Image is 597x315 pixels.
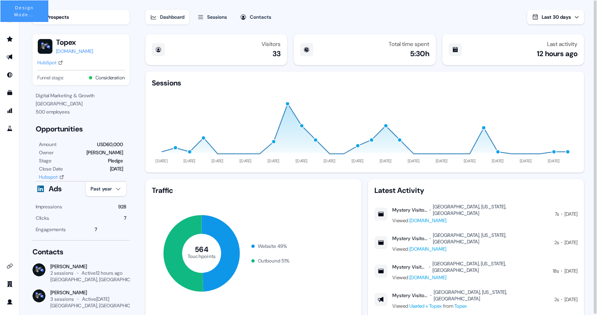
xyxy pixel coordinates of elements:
tspan: [DATE] [380,158,392,164]
div: Visitors [262,41,281,47]
tspan: Touchpoints [187,253,216,259]
div: Owner [39,149,54,157]
div: Sessions [152,78,181,88]
button: Last 30 days [527,10,584,24]
tspan: [DATE] [463,158,476,164]
div: Viewed [392,245,549,253]
div: [DATE] [565,295,578,304]
a: Go to outbound experience [3,50,16,63]
tspan: [DATE] [436,158,448,164]
a: [DOMAIN_NAME] [409,274,446,281]
div: 12 hours ago [537,49,578,59]
a: [DOMAIN_NAME] [409,246,446,252]
div: 18s [553,267,559,275]
div: Website 49 % [258,242,287,250]
div: Digital Marketing & Growth [36,92,126,100]
a: HubSpot [37,59,63,67]
tspan: [DATE] [491,158,504,164]
div: [GEOGRAPHIC_DATA], [US_STATE], [GEOGRAPHIC_DATA] [434,289,549,302]
div: Latest Activity [374,186,578,195]
a: Prospects [32,10,130,24]
div: Pledge [108,157,123,165]
div: Hubspot [39,173,58,181]
tspan: [DATE] [184,158,196,164]
div: Viewed from [392,302,549,310]
div: Amount [39,140,56,149]
div: Contacts [32,247,130,257]
tspan: 564 [195,245,208,254]
div: [DATE] [565,210,578,218]
span: Last 30 days [542,14,571,20]
div: 7s [555,210,559,218]
div: Mystery Visitor 1 [392,235,427,242]
div: [GEOGRAPHIC_DATA], [US_STATE], [GEOGRAPHIC_DATA] [433,232,549,245]
a: Go to templates [3,86,16,99]
div: Last activity [547,41,578,47]
div: [PERSON_NAME] [50,263,130,270]
a: Go to Inbound [3,68,16,81]
a: Userled x Topex [409,303,442,309]
div: [PERSON_NAME] [50,289,130,296]
div: 7 [124,214,126,222]
tspan: [DATE] [519,158,532,164]
div: Traffic [152,186,355,195]
div: Design Mode... [0,0,48,22]
div: Active 12 hours ago [82,270,123,276]
a: Go to experiments [3,122,16,135]
div: Viewed [392,217,550,225]
div: Contacts [250,13,271,21]
button: Dashboard [145,10,189,24]
div: 500 employees [36,108,126,116]
div: Viewed [392,273,548,282]
div: Close Date [39,165,63,173]
div: [GEOGRAPHIC_DATA] [36,100,126,108]
tspan: [DATE] [296,158,308,164]
div: Outbound 51 % [258,257,290,265]
button: Past year [86,182,126,196]
div: 928 [118,203,126,211]
tspan: [DATE] [156,158,168,164]
button: Consideration [95,74,125,82]
div: 2 sessions [50,270,74,276]
div: 5:30h [410,49,429,59]
a: [DOMAIN_NAME] [409,217,446,224]
button: Sessions [193,10,232,24]
a: Topex [454,303,467,309]
span: Funnel stage: [37,74,64,82]
div: Mystery Visitor 1 [392,264,427,270]
div: USD60,000 [97,140,123,149]
div: Impressions [36,203,62,211]
a: Hubspot [39,173,64,181]
div: [DATE] [565,267,578,275]
div: 2s [554,238,559,247]
div: [DATE] [565,238,578,247]
div: [PERSON_NAME] [87,149,123,157]
div: Opportunities [36,124,126,134]
div: 33 [273,49,281,59]
div: Mystery Visitor 2 [392,292,428,299]
div: Clicks [36,214,49,222]
div: Ads [49,184,62,194]
tspan: [DATE] [408,158,420,164]
div: Dashboard [160,13,184,21]
a: [DOMAIN_NAME] [56,47,93,55]
a: Go to prospects [3,33,16,46]
a: Go to profile [3,295,16,308]
tspan: [DATE] [352,158,364,164]
button: Contacts [235,10,276,24]
div: [GEOGRAPHIC_DATA], [US_STATE], [GEOGRAPHIC_DATA] [433,203,550,217]
div: Sessions [207,13,227,21]
div: [GEOGRAPHIC_DATA], [GEOGRAPHIC_DATA] [50,276,146,283]
a: Go to integrations [3,260,16,273]
a: Go to team [3,278,16,291]
tspan: [DATE] [324,158,336,164]
tspan: [DATE] [268,158,280,164]
div: [GEOGRAPHIC_DATA], [GEOGRAPHIC_DATA] [50,302,146,309]
a: Go to attribution [3,104,16,117]
div: Prospects [46,13,69,21]
tspan: [DATE] [240,158,252,164]
div: Stage [39,157,52,165]
div: 2s [554,295,559,304]
div: 7 [95,225,97,234]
